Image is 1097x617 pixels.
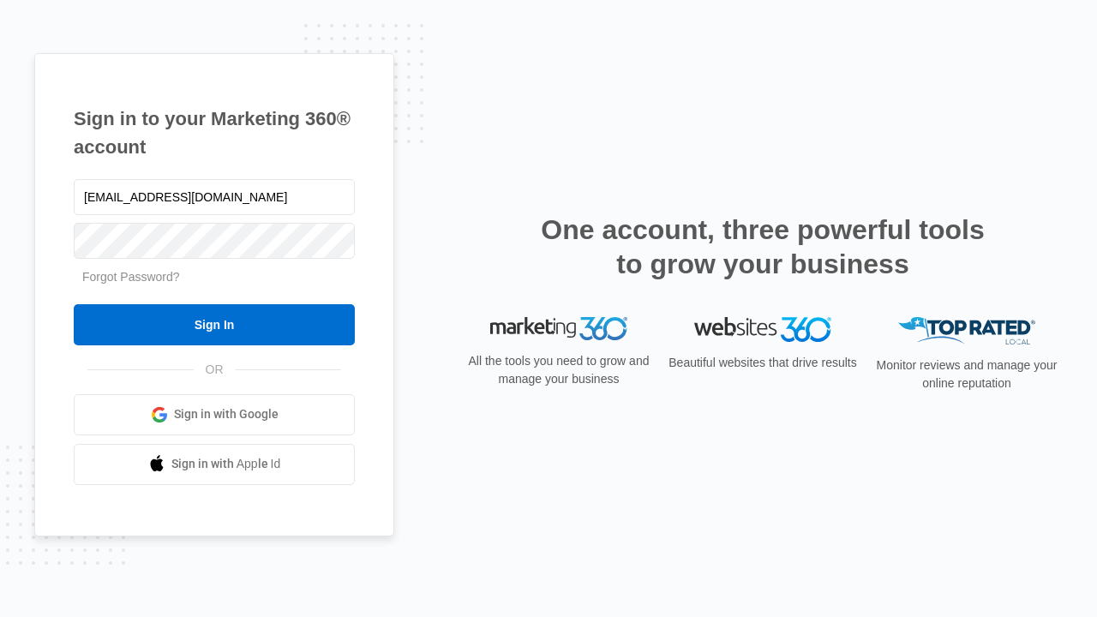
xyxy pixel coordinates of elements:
[667,354,859,372] p: Beautiful websites that drive results
[74,304,355,345] input: Sign In
[463,352,655,388] p: All the tools you need to grow and manage your business
[174,405,279,423] span: Sign in with Google
[74,444,355,485] a: Sign in with Apple Id
[194,361,236,379] span: OR
[536,213,990,281] h2: One account, three powerful tools to grow your business
[74,394,355,435] a: Sign in with Google
[871,356,1063,392] p: Monitor reviews and manage your online reputation
[490,317,627,341] img: Marketing 360
[694,317,831,342] img: Websites 360
[171,455,281,473] span: Sign in with Apple Id
[74,179,355,215] input: Email
[898,317,1035,345] img: Top Rated Local
[82,270,180,284] a: Forgot Password?
[74,105,355,161] h1: Sign in to your Marketing 360® account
